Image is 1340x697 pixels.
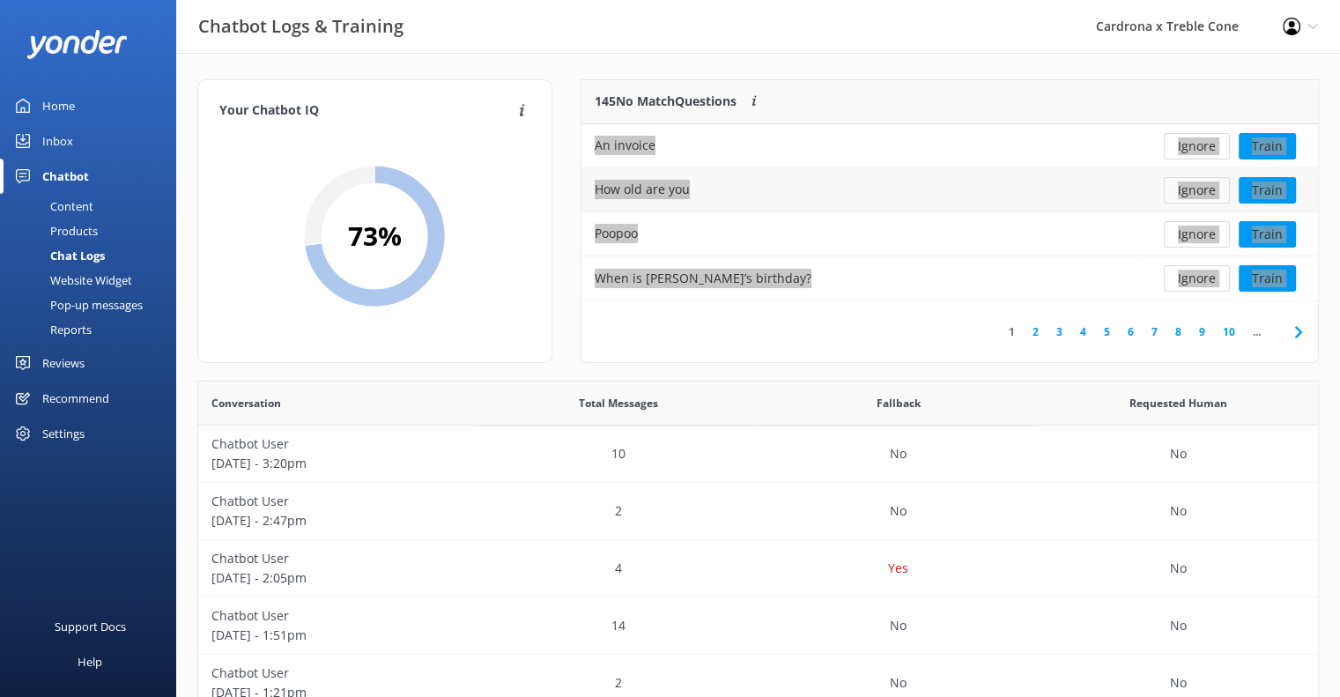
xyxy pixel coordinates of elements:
p: No [1170,444,1187,463]
button: Ignore [1164,265,1230,292]
p: Chatbot User [211,549,465,568]
button: Train [1239,221,1296,248]
a: 5 [1095,323,1119,340]
button: Ignore [1164,221,1230,248]
span: ... [1244,323,1270,340]
span: Conversation [211,395,281,412]
button: Train [1239,177,1296,204]
a: 4 [1071,323,1095,340]
a: 10 [1214,323,1244,340]
a: 1 [1000,323,1024,340]
p: No [1170,616,1187,635]
p: Yes [888,559,908,578]
p: 2 [615,673,622,693]
div: grid [581,124,1318,300]
div: row [198,597,1318,655]
span: Fallback [876,395,920,412]
div: Inbox [42,123,73,159]
p: [DATE] - 3:20pm [211,454,465,473]
div: row [581,256,1318,300]
span: Requested Human [1129,395,1227,412]
p: [DATE] - 2:47pm [211,511,465,530]
div: An invoice [595,136,655,155]
div: Chatbot [42,159,89,194]
button: Ignore [1164,177,1230,204]
div: Support Docs [55,609,126,644]
div: row [198,426,1318,483]
div: Products [11,219,98,243]
p: [DATE] - 1:51pm [211,626,465,645]
a: Chat Logs [11,243,176,268]
div: row [581,212,1318,256]
div: Content [11,194,93,219]
div: Home [42,88,75,123]
p: Chatbot User [211,664,465,683]
div: Reports [11,317,92,342]
a: Pop-up messages [11,293,176,317]
div: Pop-up messages [11,293,143,317]
p: 145 No Match Questions [595,92,737,111]
p: No [890,444,907,463]
div: row [198,540,1318,597]
button: Train [1239,133,1296,159]
p: 2 [615,501,622,521]
div: Website Widget [11,268,132,293]
p: 14 [611,616,626,635]
p: 10 [611,444,626,463]
h2: 73 % [348,215,402,257]
div: Settings [42,416,85,451]
p: Chatbot User [211,606,465,626]
p: No [890,501,907,521]
a: Website Widget [11,268,176,293]
button: Train [1239,265,1296,292]
div: row [581,124,1318,168]
a: Products [11,219,176,243]
h3: Chatbot Logs & Training [198,12,403,41]
div: Recommend [42,381,109,416]
div: Chat Logs [11,243,105,268]
div: Poopoo [595,224,638,243]
p: No [1170,559,1187,578]
div: row [581,168,1318,212]
img: yonder-white-logo.png [26,30,128,59]
div: row [198,483,1318,540]
div: How old are you [595,180,690,199]
p: [DATE] - 2:05pm [211,568,465,588]
p: No [890,616,907,635]
a: Content [11,194,176,219]
p: No [1170,673,1187,693]
a: 2 [1024,323,1048,340]
div: Help [78,644,102,679]
a: Reports [11,317,176,342]
a: 8 [1166,323,1190,340]
a: 7 [1143,323,1166,340]
p: Chatbot User [211,434,465,454]
p: 4 [615,559,622,578]
h4: Your Chatbot IQ [219,101,514,121]
p: No [1170,501,1187,521]
button: Ignore [1164,133,1230,159]
a: 3 [1048,323,1071,340]
a: 6 [1119,323,1143,340]
p: Chatbot User [211,492,465,511]
p: No [890,673,907,693]
div: When is [PERSON_NAME]’s birthday? [595,269,811,288]
a: 9 [1190,323,1214,340]
div: Reviews [42,345,85,381]
span: Total Messages [579,395,658,412]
